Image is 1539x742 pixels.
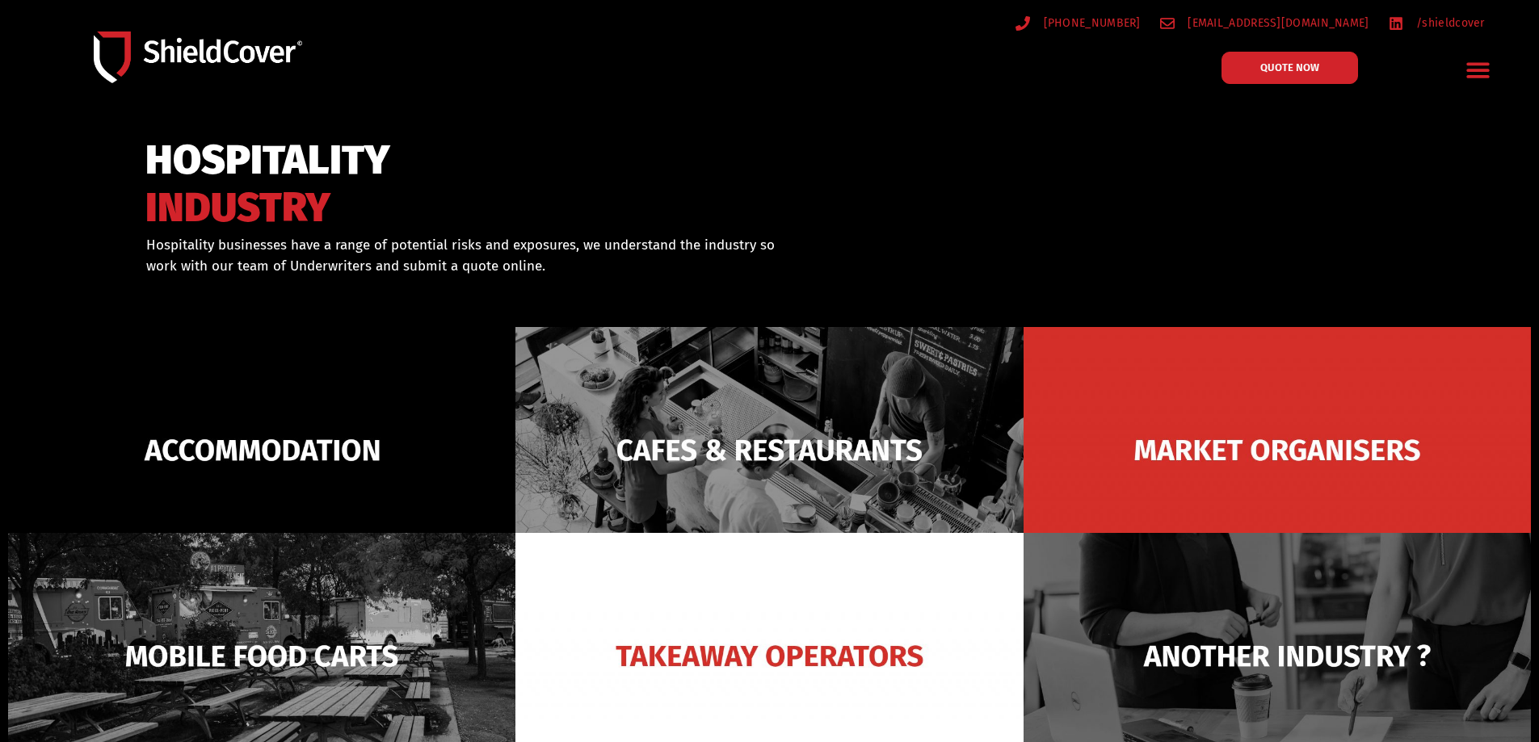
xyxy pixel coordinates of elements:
span: QUOTE NOW [1260,62,1319,73]
span: [PHONE_NUMBER] [1040,13,1141,33]
a: /shieldcover [1389,13,1485,33]
span: /shieldcover [1412,13,1485,33]
a: [EMAIL_ADDRESS][DOMAIN_NAME] [1160,13,1369,33]
div: Menu Toggle [1460,51,1498,89]
p: Hospitality businesses have a range of potential risks and exposures, we understand the industry ... [146,235,775,276]
a: [PHONE_NUMBER] [1015,13,1141,33]
img: Shield-Cover-Underwriting-Australia-logo-full [94,31,302,82]
span: [EMAIL_ADDRESS][DOMAIN_NAME] [1184,13,1369,33]
a: QUOTE NOW [1222,52,1358,84]
span: HOSPITALITY [145,144,390,177]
